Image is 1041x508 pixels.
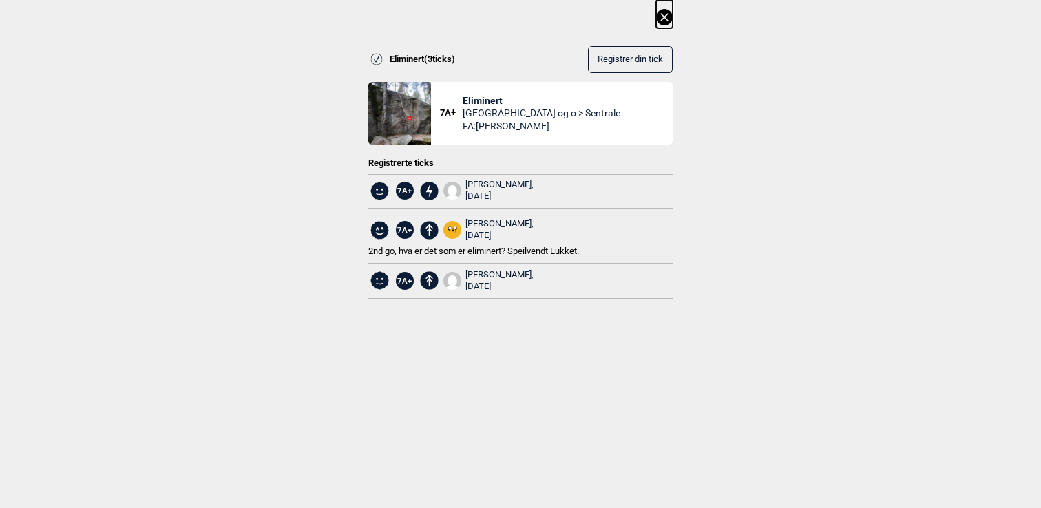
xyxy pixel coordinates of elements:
span: 7A+ [396,182,414,200]
span: 7A+ [396,272,414,290]
div: [PERSON_NAME], [465,179,534,202]
img: Eliminert 200322 [368,82,431,145]
span: Eliminert [463,94,620,107]
span: Eliminert ( 3 ticks) [390,54,455,65]
div: Registrerte ticks [368,158,673,169]
a: User fallback1[PERSON_NAME], [DATE] [443,179,534,202]
span: [GEOGRAPHIC_DATA] og o > Sentrale [463,107,620,119]
a: User fallback1[PERSON_NAME], [DATE] [443,269,534,293]
img: Jake square [443,221,461,239]
div: [PERSON_NAME], [465,269,534,293]
div: [DATE] [465,191,534,202]
div: [DATE] [465,230,534,242]
div: [DATE] [465,281,534,293]
span: 2nd go, hva er det som er eliminert? Speilvendt Lukket. [368,246,579,256]
img: User fallback1 [443,182,461,200]
button: Registrer din tick [588,46,673,73]
div: [PERSON_NAME], [465,218,534,242]
span: FA: [PERSON_NAME] [463,120,620,132]
img: User fallback1 [443,272,461,290]
span: 7A+ [396,221,414,239]
span: Registrer din tick [598,54,663,65]
span: 7A+ [440,107,463,119]
a: Jake square[PERSON_NAME], [DATE] [443,218,534,242]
